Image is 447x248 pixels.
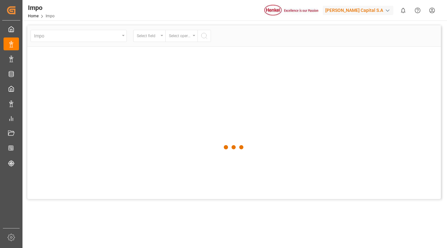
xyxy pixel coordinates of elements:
[28,3,55,12] div: Impo
[323,4,396,16] button: [PERSON_NAME] Capital S.A
[323,6,393,15] div: [PERSON_NAME] Capital S.A
[28,14,39,18] a: Home
[264,5,318,16] img: Henkel%20logo.jpg_1689854090.jpg
[396,3,410,18] button: show 0 new notifications
[410,3,425,18] button: Help Center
